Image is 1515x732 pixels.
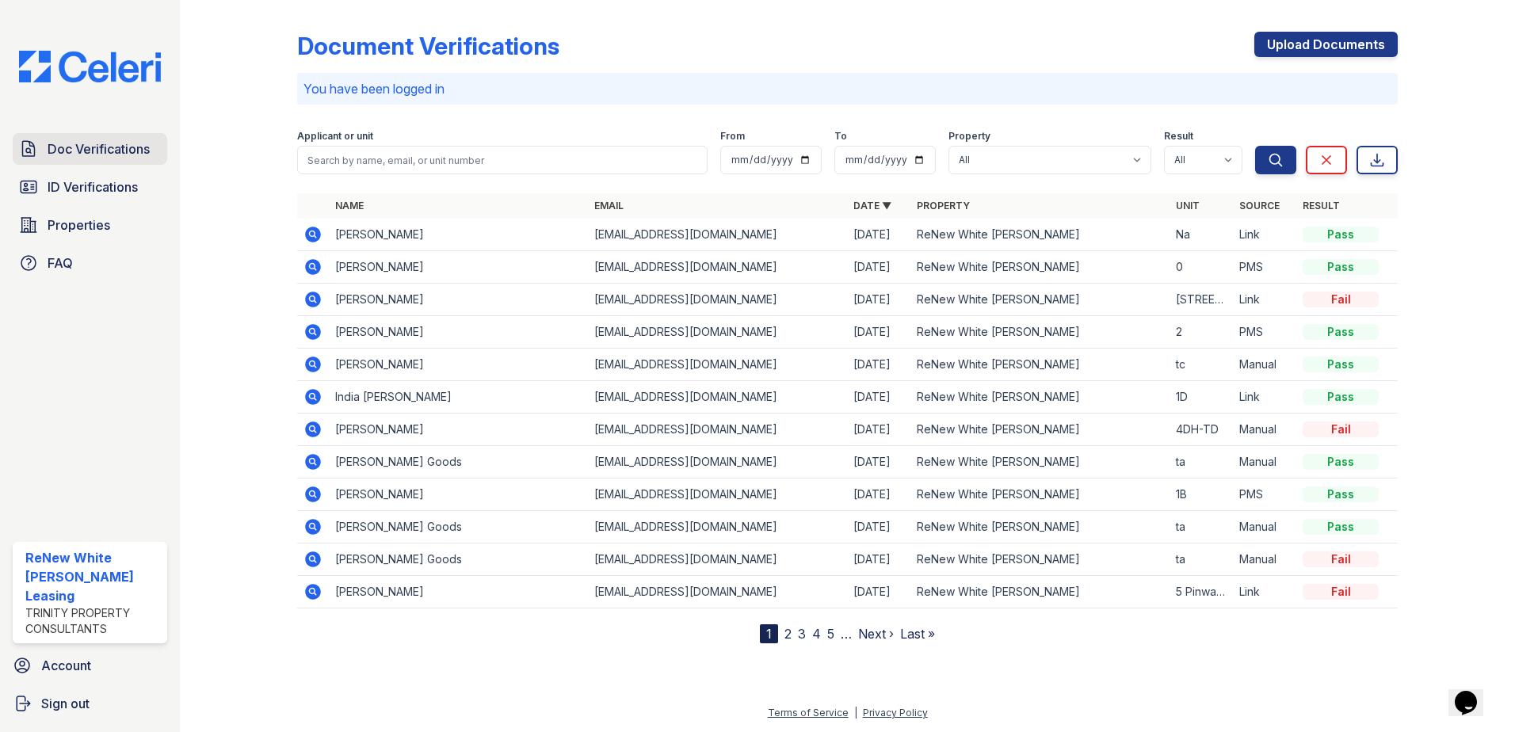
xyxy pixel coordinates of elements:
[798,626,806,642] a: 3
[1233,478,1296,511] td: PMS
[13,209,167,241] a: Properties
[1170,219,1233,251] td: Na
[329,251,588,284] td: [PERSON_NAME]
[1170,414,1233,446] td: 4DH-TD
[588,381,847,414] td: [EMAIL_ADDRESS][DOMAIN_NAME]
[588,543,847,576] td: [EMAIL_ADDRESS][DOMAIN_NAME]
[910,219,1170,251] td: ReNew White [PERSON_NAME]
[41,694,90,713] span: Sign out
[1303,454,1379,470] div: Pass
[1170,576,1233,608] td: 5 Pinwall Pl Apt TB
[588,446,847,478] td: [EMAIL_ADDRESS][DOMAIN_NAME]
[910,478,1170,511] td: ReNew White [PERSON_NAME]
[784,626,792,642] a: 2
[1170,316,1233,349] td: 2
[1448,669,1499,716] iframe: chat widget
[910,446,1170,478] td: ReNew White [PERSON_NAME]
[863,707,928,719] a: Privacy Policy
[910,284,1170,316] td: ReNew White [PERSON_NAME]
[25,548,161,605] div: ReNew White [PERSON_NAME] Leasing
[834,130,847,143] label: To
[917,200,970,212] a: Property
[1303,519,1379,535] div: Pass
[854,707,857,719] div: |
[1303,292,1379,307] div: Fail
[948,130,990,143] label: Property
[329,511,588,543] td: [PERSON_NAME] Goods
[1170,381,1233,414] td: 1D
[1233,219,1296,251] td: Link
[910,576,1170,608] td: ReNew White [PERSON_NAME]
[910,543,1170,576] td: ReNew White [PERSON_NAME]
[588,349,847,381] td: [EMAIL_ADDRESS][DOMAIN_NAME]
[588,316,847,349] td: [EMAIL_ADDRESS][DOMAIN_NAME]
[13,133,167,165] a: Doc Verifications
[1233,446,1296,478] td: Manual
[297,32,559,60] div: Document Verifications
[847,381,910,414] td: [DATE]
[847,284,910,316] td: [DATE]
[1233,316,1296,349] td: PMS
[827,626,834,642] a: 5
[13,171,167,203] a: ID Verifications
[329,219,588,251] td: [PERSON_NAME]
[588,511,847,543] td: [EMAIL_ADDRESS][DOMAIN_NAME]
[847,511,910,543] td: [DATE]
[329,381,588,414] td: India [PERSON_NAME]
[48,215,110,234] span: Properties
[594,200,624,212] a: Email
[847,316,910,349] td: [DATE]
[1170,349,1233,381] td: tc
[1303,227,1379,242] div: Pass
[900,626,935,642] a: Last »
[1170,478,1233,511] td: 1B
[1164,130,1193,143] label: Result
[329,576,588,608] td: [PERSON_NAME]
[847,478,910,511] td: [DATE]
[329,284,588,316] td: [PERSON_NAME]
[1303,421,1379,437] div: Fail
[1254,32,1398,57] a: Upload Documents
[297,146,708,174] input: Search by name, email, or unit number
[853,200,891,212] a: Date ▼
[6,688,174,719] a: Sign out
[768,707,849,719] a: Terms of Service
[588,576,847,608] td: [EMAIL_ADDRESS][DOMAIN_NAME]
[1233,251,1296,284] td: PMS
[588,284,847,316] td: [EMAIL_ADDRESS][DOMAIN_NAME]
[1170,284,1233,316] td: [STREET_ADDRESS] TB
[588,414,847,446] td: [EMAIL_ADDRESS][DOMAIN_NAME]
[910,349,1170,381] td: ReNew White [PERSON_NAME]
[910,381,1170,414] td: ReNew White [PERSON_NAME]
[1303,551,1379,567] div: Fail
[1170,543,1233,576] td: ta
[910,316,1170,349] td: ReNew White [PERSON_NAME]
[25,605,161,637] div: Trinity Property Consultants
[329,414,588,446] td: [PERSON_NAME]
[910,511,1170,543] td: ReNew White [PERSON_NAME]
[1233,414,1296,446] td: Manual
[847,543,910,576] td: [DATE]
[858,626,894,642] a: Next ›
[329,446,588,478] td: [PERSON_NAME] Goods
[48,177,138,196] span: ID Verifications
[1303,584,1379,600] div: Fail
[847,576,910,608] td: [DATE]
[1233,511,1296,543] td: Manual
[847,446,910,478] td: [DATE]
[847,414,910,446] td: [DATE]
[329,543,588,576] td: [PERSON_NAME] Goods
[297,130,373,143] label: Applicant or unit
[329,316,588,349] td: [PERSON_NAME]
[1176,200,1200,212] a: Unit
[1303,486,1379,502] div: Pass
[910,414,1170,446] td: ReNew White [PERSON_NAME]
[588,478,847,511] td: [EMAIL_ADDRESS][DOMAIN_NAME]
[847,219,910,251] td: [DATE]
[588,251,847,284] td: [EMAIL_ADDRESS][DOMAIN_NAME]
[910,251,1170,284] td: ReNew White [PERSON_NAME]
[329,349,588,381] td: [PERSON_NAME]
[1233,543,1296,576] td: Manual
[1233,284,1296,316] td: Link
[847,349,910,381] td: [DATE]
